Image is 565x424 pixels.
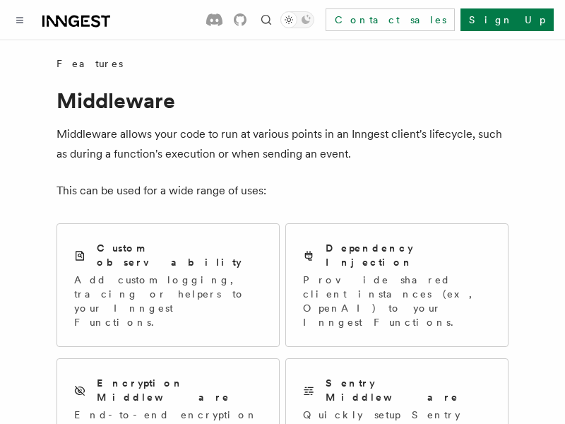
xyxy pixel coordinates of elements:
[56,181,509,201] p: This can be used for a wide range of uses:
[56,124,509,164] p: Middleware allows your code to run at various points in an Inngest client's lifecycle, such as du...
[280,11,314,28] button: Toggle dark mode
[326,8,455,31] a: Contact sales
[97,376,262,404] h2: Encryption Middleware
[258,11,275,28] button: Find something...
[460,8,554,31] a: Sign Up
[56,223,280,347] a: Custom observabilityAdd custom logging, tracing or helpers to your Inngest Functions.
[303,273,491,329] p: Provide shared client instances (ex, OpenAI) to your Inngest Functions.
[74,273,262,329] p: Add custom logging, tracing or helpers to your Inngest Functions.
[326,376,491,404] h2: Sentry Middleware
[11,11,28,28] button: Toggle navigation
[326,241,491,269] h2: Dependency Injection
[56,88,509,113] h1: Middleware
[285,223,509,347] a: Dependency InjectionProvide shared client instances (ex, OpenAI) to your Inngest Functions.
[97,241,262,269] h2: Custom observability
[56,57,123,71] span: Features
